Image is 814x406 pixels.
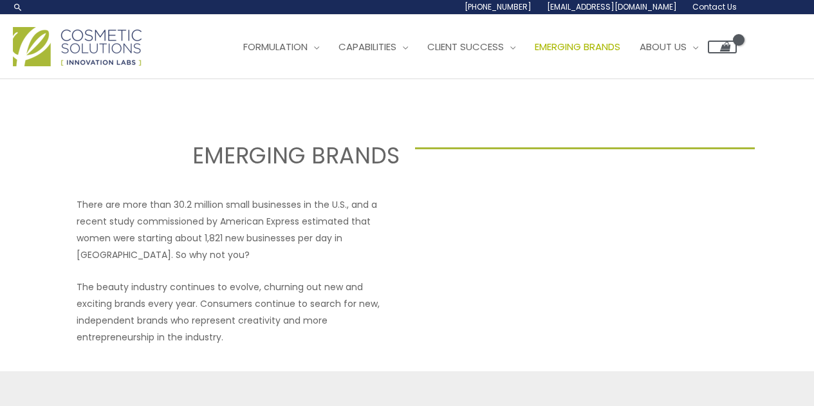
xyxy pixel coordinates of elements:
p: There are more than 30.2 million small businesses in the U.S., and a recent study commissioned by... [77,196,400,263]
h2: EMERGING BRANDS [59,141,400,171]
span: Contact Us [692,1,737,12]
span: Emerging Brands [535,40,620,53]
span: About Us [640,40,687,53]
span: [EMAIL_ADDRESS][DOMAIN_NAME] [547,1,677,12]
nav: Site Navigation [224,28,737,66]
a: Search icon link [13,2,23,12]
a: About Us [630,28,708,66]
span: Client Success [427,40,504,53]
a: Client Success [418,28,525,66]
span: [PHONE_NUMBER] [465,1,532,12]
span: Formulation [243,40,308,53]
p: The beauty industry continues to evolve, churning out new and exciting brands every year. Consume... [77,279,400,346]
a: Emerging Brands [525,28,630,66]
span: Capabilities [338,40,396,53]
a: Formulation [234,28,329,66]
a: Capabilities [329,28,418,66]
img: Cosmetic Solutions Logo [13,27,142,66]
a: View Shopping Cart, empty [708,41,737,53]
